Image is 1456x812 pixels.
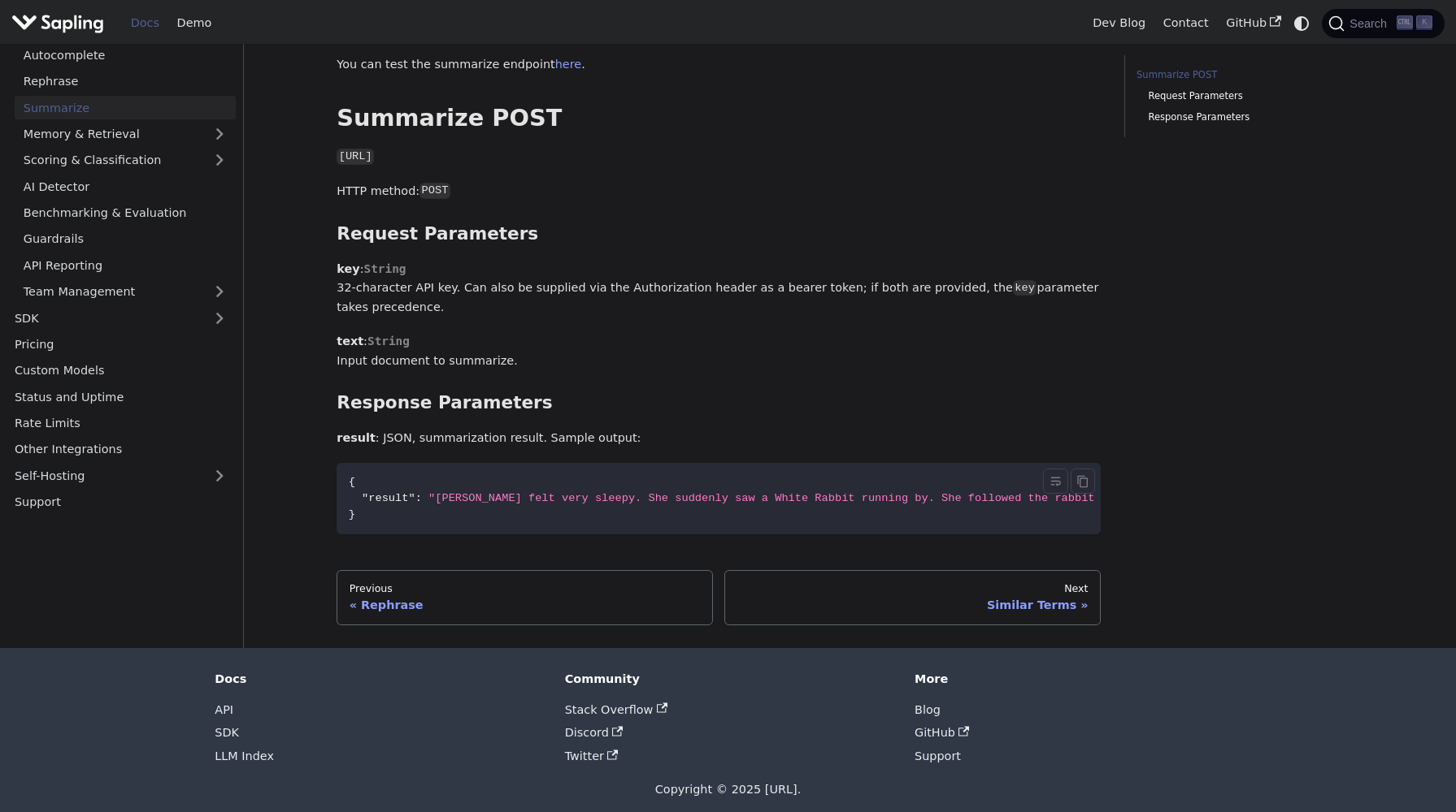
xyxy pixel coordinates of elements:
[415,492,422,504] span: :
[565,749,619,762] a: Twitter
[350,598,701,612] div: Rephrase
[419,183,450,199] code: POST
[6,333,236,356] a: Pricing
[337,429,1101,448] p: : JSON, summarization result. Sample output:
[337,223,1101,245] h3: Request Parameters
[349,508,355,520] span: }
[168,11,220,36] a: Demo
[337,431,375,444] strong: result
[724,570,1101,625] a: NextSimilar Terms
[6,307,203,330] a: SDK
[6,412,236,435] a: Rate Limits
[215,780,1241,800] div: Copyright © 2025 [URL].
[1084,11,1154,36] a: Dev Blog
[11,11,110,35] a: Sapling.ai
[15,44,236,67] a: Autocomplete
[915,672,1241,686] div: More
[6,490,236,514] a: Support
[337,392,1101,414] h3: Response Parameters
[350,582,701,595] div: Previous
[915,703,941,716] a: Blog
[6,359,236,382] a: Custom Models
[565,672,892,686] div: Community
[337,332,1101,371] p: : Input document to summarize.
[1071,469,1095,494] button: Copy code to clipboard
[565,703,667,716] a: Stack Overflow
[337,104,1101,133] h2: Summarize POST
[555,58,581,71] a: here
[1013,280,1037,296] code: key
[428,492,1188,504] span: "[PERSON_NAME] felt very sleepy. She suddenly saw a White Rabbit running by. She followed the rab...
[215,726,239,739] a: SDK
[1290,11,1314,35] button: Switch between dark and light mode (currently system mode)
[6,386,236,409] a: Status and Uptime
[1322,9,1444,38] button: Search (Ctrl+K)
[362,492,415,504] span: "result"
[215,703,233,716] a: API
[565,726,624,739] a: Discord
[1043,469,1068,494] button: Toggle word wrap
[363,262,406,275] span: String
[337,149,374,165] code: [URL]
[1148,110,1351,125] a: Response Parameters
[337,262,359,275] strong: key
[915,726,970,739] a: GitHub
[15,123,236,146] a: Memory & Retrieval
[11,11,104,35] img: Sapling.ai
[1345,17,1397,30] span: Search
[15,228,236,252] a: Guardrails
[1217,11,1289,36] a: GitHub
[367,335,410,348] span: String
[215,749,274,762] a: LLM Index
[349,476,355,488] span: {
[15,70,236,93] a: Rephrase
[203,307,236,330] button: Expand sidebar category 'SDK'
[337,570,1101,625] nav: Docs pages
[1137,67,1357,83] a: Summarize POST
[1416,15,1432,30] kbd: K
[122,11,168,36] a: Docs
[337,182,1101,201] p: HTTP method:
[6,438,236,462] a: Other Integrations
[737,598,1089,612] div: Similar Terms
[737,582,1089,595] div: Next
[15,175,236,199] a: AI Detector
[15,97,236,120] a: Summarize
[15,280,236,304] a: Team Management
[15,149,236,172] a: Scoring & Classification
[337,55,1101,75] p: You can test the summarize endpoint .
[215,672,541,686] div: Docs
[337,260,1101,317] p: : 32-character API key. Can also be supplied via the Authorization header as a bearer token; if b...
[337,335,363,348] strong: text
[15,254,236,278] a: API Reporting
[6,464,236,488] a: Self-Hosting
[15,201,236,225] a: Benchmarking & Evaluation
[1148,89,1351,104] a: Request Parameters
[1154,11,1218,36] a: Contact
[915,749,961,762] a: Support
[337,570,713,625] a: PreviousRephrase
